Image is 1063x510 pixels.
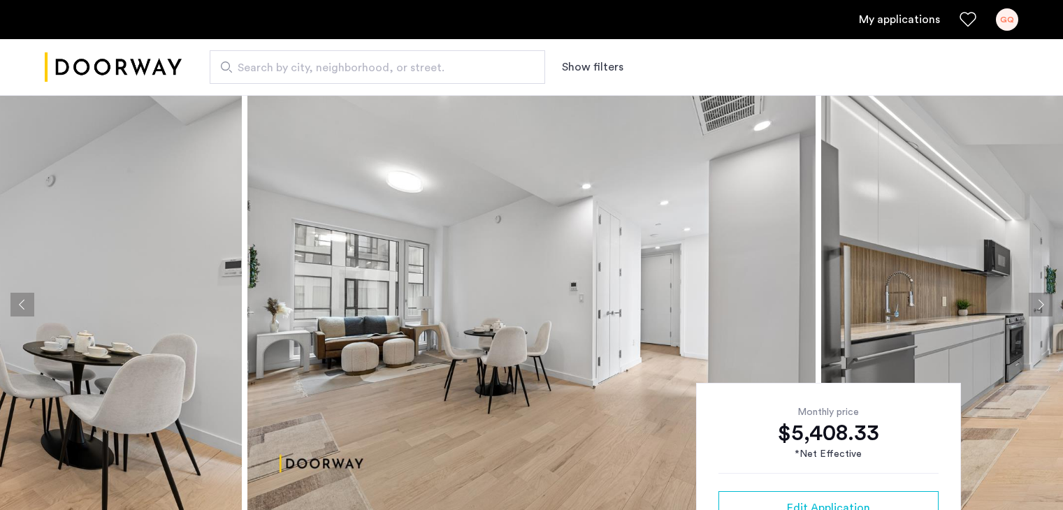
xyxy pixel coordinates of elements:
[562,59,623,75] button: Show or hide filters
[45,41,182,94] img: logo
[238,59,506,76] span: Search by city, neighborhood, or street.
[718,405,939,419] div: Monthly price
[210,50,545,84] input: Apartment Search
[718,447,939,462] div: *Net Effective
[45,41,182,94] a: Cazamio logo
[960,11,976,28] a: Favorites
[1004,454,1049,496] iframe: chat widget
[1029,293,1053,316] button: Next apartment
[859,11,940,28] a: My application
[10,293,34,316] button: Previous apartment
[996,8,1018,31] div: GQ
[718,419,939,447] div: $5,408.33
